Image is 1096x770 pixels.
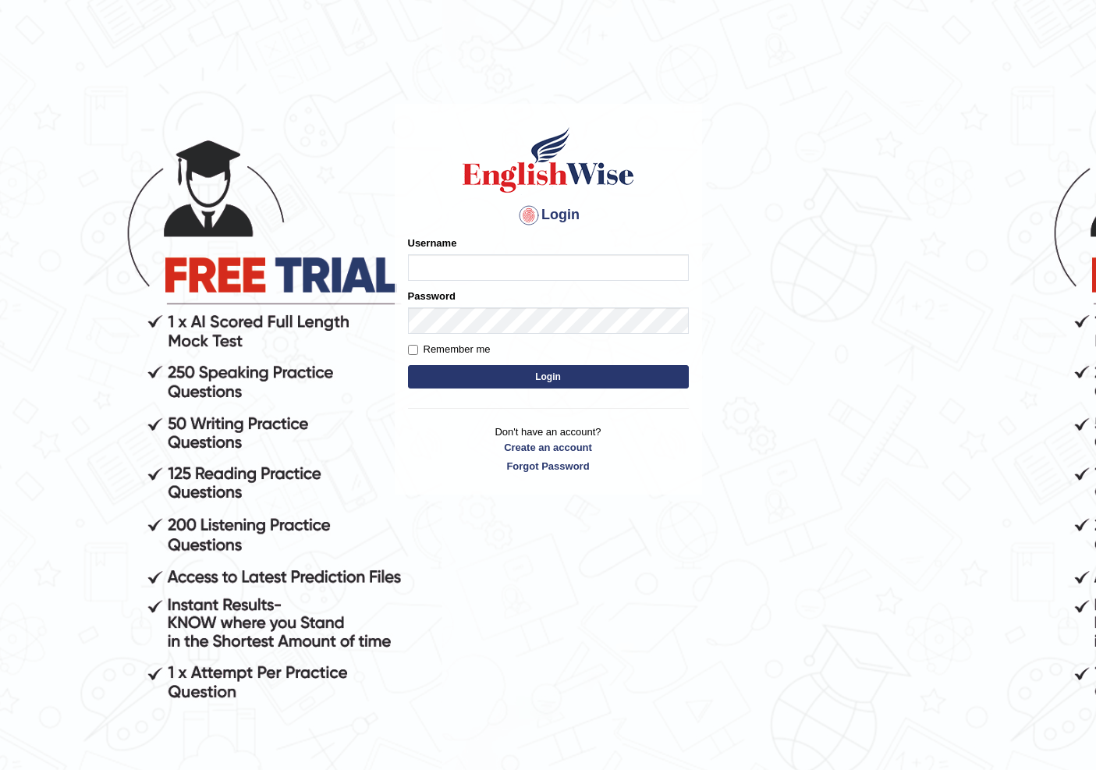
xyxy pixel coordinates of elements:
[408,459,689,474] a: Forgot Password
[408,424,689,473] p: Don't have an account?
[408,440,689,455] a: Create an account
[459,125,637,195] img: Logo of English Wise sign in for intelligent practice with AI
[408,203,689,228] h4: Login
[408,289,456,303] label: Password
[408,345,418,355] input: Remember me
[408,365,689,389] button: Login
[408,236,457,250] label: Username
[408,342,491,357] label: Remember me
